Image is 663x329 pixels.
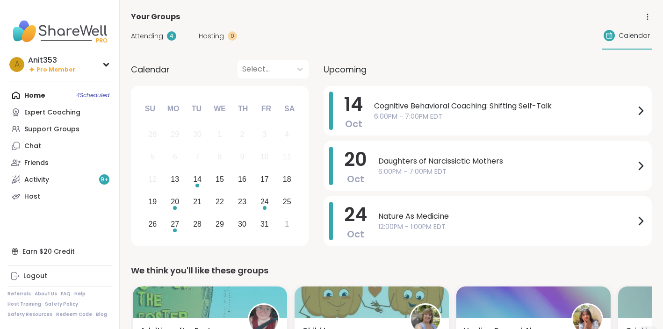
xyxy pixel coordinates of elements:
[28,55,75,65] div: Anit353
[277,214,297,234] div: Choose Saturday, November 1st, 2025
[374,112,635,122] span: 6:00PM - 7:00PM EDT
[279,99,300,119] div: Sa
[378,167,635,177] span: 6:00PM - 7:00PM EDT
[163,99,183,119] div: Mo
[7,243,112,260] div: Earn $20 Credit
[216,218,224,230] div: 29
[143,192,163,212] div: Choose Sunday, October 19th, 2025
[210,125,230,145] div: Not available Wednesday, October 1st, 2025
[165,147,185,167] div: Not available Monday, October 6th, 2025
[24,192,40,201] div: Host
[199,31,224,41] span: Hosting
[283,195,291,208] div: 25
[165,170,185,190] div: Choose Monday, October 13th, 2025
[254,214,274,234] div: Choose Friday, October 31st, 2025
[56,311,92,318] a: Redeem Code
[7,171,112,188] a: Activity9+
[238,195,246,208] div: 23
[210,214,230,234] div: Choose Wednesday, October 29th, 2025
[218,128,222,141] div: 1
[165,214,185,234] div: Choose Monday, October 27th, 2025
[240,128,244,141] div: 2
[193,173,202,186] div: 14
[218,150,222,163] div: 8
[148,195,157,208] div: 19
[254,147,274,167] div: Not available Friday, October 10th, 2025
[193,195,202,208] div: 21
[36,66,75,74] span: Pro Member
[165,125,185,145] div: Not available Monday, September 29th, 2025
[232,192,252,212] div: Choose Thursday, October 23rd, 2025
[344,201,367,228] span: 24
[24,175,49,185] div: Activity
[131,264,652,277] div: We think you'll like these groups
[195,150,200,163] div: 7
[187,125,208,145] div: Not available Tuesday, September 30th, 2025
[7,15,112,48] img: ShareWell Nav Logo
[324,63,367,76] span: Upcoming
[254,192,274,212] div: Choose Friday, October 24th, 2025
[143,147,163,167] div: Not available Sunday, October 5th, 2025
[216,195,224,208] div: 22
[285,218,289,230] div: 1
[151,150,155,163] div: 5
[193,218,202,230] div: 28
[7,154,112,171] a: Friends
[131,31,163,41] span: Attending
[238,173,246,186] div: 16
[7,121,112,137] a: Support Groups
[378,222,635,232] span: 12:00PM - 1:00PM EDT
[210,192,230,212] div: Choose Wednesday, October 22nd, 2025
[140,99,160,119] div: Su
[260,218,269,230] div: 31
[171,195,179,208] div: 20
[233,99,253,119] div: Th
[277,125,297,145] div: Not available Saturday, October 4th, 2025
[7,137,112,154] a: Chat
[378,156,635,167] span: Daughters of Narcissictic Mothers
[24,108,80,117] div: Expert Coaching
[187,147,208,167] div: Not available Tuesday, October 7th, 2025
[7,301,41,308] a: Host Training
[171,128,179,141] div: 29
[148,173,157,186] div: 12
[143,125,163,145] div: Not available Sunday, September 28th, 2025
[619,31,650,41] span: Calendar
[260,173,269,186] div: 17
[96,311,107,318] a: Blog
[101,176,108,184] span: 9 +
[209,99,230,119] div: We
[254,125,274,145] div: Not available Friday, October 3rd, 2025
[24,125,79,134] div: Support Groups
[260,195,269,208] div: 24
[141,123,298,235] div: month 2025-10
[262,128,267,141] div: 3
[14,58,20,71] span: A
[35,291,57,297] a: About Us
[277,147,297,167] div: Not available Saturday, October 11th, 2025
[216,173,224,186] div: 15
[378,211,635,222] span: Nature As Medicine
[256,99,276,119] div: Fr
[238,218,246,230] div: 30
[374,100,635,112] span: Cognitive Behavioral Coaching: Shifting Self-Talk
[143,214,163,234] div: Choose Sunday, October 26th, 2025
[131,11,180,22] span: Your Groups
[210,147,230,167] div: Not available Wednesday, October 8th, 2025
[7,291,31,297] a: Referrals
[74,291,86,297] a: Help
[344,91,363,117] span: 14
[7,188,112,205] a: Host
[24,158,49,168] div: Friends
[283,173,291,186] div: 18
[260,150,269,163] div: 10
[186,99,207,119] div: Tu
[347,172,364,186] span: Oct
[148,218,157,230] div: 26
[148,128,157,141] div: 28
[171,218,179,230] div: 27
[61,291,71,297] a: FAQ
[232,147,252,167] div: Not available Thursday, October 9th, 2025
[240,150,244,163] div: 9
[210,170,230,190] div: Choose Wednesday, October 15th, 2025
